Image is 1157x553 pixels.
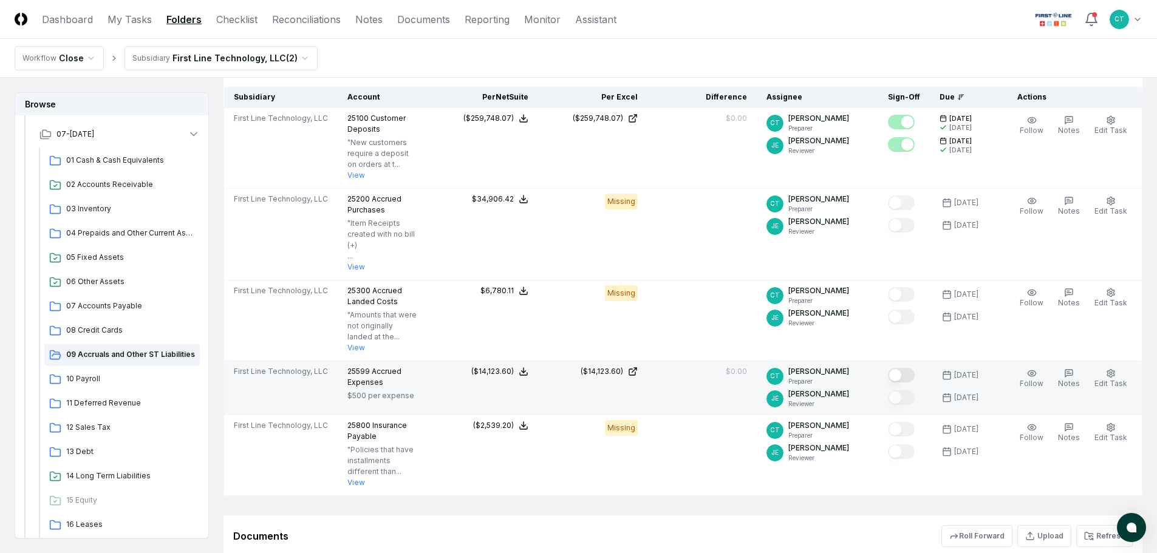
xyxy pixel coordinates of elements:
th: Per Excel [538,87,647,108]
div: Account [347,92,419,103]
button: View [347,477,365,488]
a: 04 Prepaids and Other Current Assets [44,223,200,245]
a: 06 Other Assets [44,271,200,293]
span: Follow [1020,433,1043,442]
a: 16 Leases [44,514,200,536]
span: JE [771,222,779,231]
span: CT [770,291,780,300]
div: $0.00 [726,366,747,377]
span: Accrued Purchases [347,194,401,214]
button: Mark complete [888,137,915,152]
div: [DATE] [954,446,978,457]
span: Edit Task [1094,206,1127,215]
button: Edit Task [1092,285,1130,311]
button: Follow [1017,420,1046,446]
button: Mark complete [888,444,915,459]
a: Notes [355,12,383,27]
button: Notes [1056,285,1082,311]
p: [PERSON_NAME] [788,420,849,431]
div: Subsidiary [132,53,170,64]
button: Refresh [1076,525,1133,547]
p: Reviewer [788,453,849,463]
span: 08 Credit Cards [66,325,195,336]
p: Reviewer [788,146,849,155]
img: Logo [15,13,27,25]
button: Edit Task [1092,420,1130,446]
span: First Line Technology, LLC [234,285,328,296]
span: JE [771,141,779,150]
p: [PERSON_NAME] [788,194,849,205]
span: 25200 [347,194,370,203]
span: Notes [1058,379,1080,388]
span: Follow [1020,298,1043,307]
span: Customer Deposits [347,114,406,134]
span: 25300 [347,286,370,295]
button: 07-[DATE] [30,121,210,148]
span: Follow [1020,126,1043,135]
p: Reviewer [788,399,849,409]
span: 04 Prepaids and Other Current Assets [66,228,195,239]
a: My Tasks [108,12,152,27]
button: Follow [1017,285,1046,311]
span: 10 Payroll [66,373,195,384]
a: 15 Equity [44,490,200,512]
p: [PERSON_NAME] [788,443,849,453]
div: Missing [605,285,638,301]
div: [DATE] [949,146,972,155]
div: [DATE] [954,289,978,300]
p: "Item Receipts created with no bill (+) ... [347,218,419,262]
a: 14 Long Term Liabilities [44,466,200,487]
div: Actions [1008,92,1133,103]
button: ($2,539.20) [473,420,528,431]
span: Edit Task [1094,298,1127,307]
div: Missing [605,194,638,209]
button: Notes [1056,366,1082,392]
span: Edit Task [1094,126,1127,135]
button: Mark complete [888,195,915,210]
a: 13 Debt [44,441,200,463]
span: Notes [1058,126,1080,135]
button: Mark complete [888,218,915,232]
span: CT [770,371,780,381]
span: 05 Fixed Assets [66,252,195,263]
button: View [347,342,365,353]
a: Checklist [216,12,258,27]
span: Edit Task [1094,433,1127,442]
button: Mark complete [888,310,915,324]
span: [DATE] [949,114,972,123]
p: Reviewer [788,227,849,236]
span: Edit Task [1094,379,1127,388]
span: Follow [1020,206,1043,215]
button: Roll Forward [941,525,1012,547]
a: 10 Payroll [44,368,200,390]
div: Due [940,92,988,103]
span: CT [770,199,780,208]
button: View [347,262,365,273]
button: ($14,123.60) [471,366,528,377]
p: "Amounts that were not originally landed at the... [347,310,419,342]
a: 02 Accounts Receivable [44,174,200,196]
nav: breadcrumb [15,46,318,70]
a: Reconciliations [272,12,341,27]
th: Subsidiary [224,87,338,108]
p: [PERSON_NAME] [788,135,849,146]
button: Mark complete [888,390,915,405]
button: Follow [1017,194,1046,219]
span: Notes [1058,206,1080,215]
button: Mark complete [888,287,915,302]
span: Notes [1058,298,1080,307]
div: $6,780.11 [480,285,514,296]
span: 01 Cash & Cash Equivalents [66,155,195,166]
button: ($259,748.07) [463,113,528,124]
h3: Browse [15,93,208,115]
button: Notes [1056,194,1082,219]
th: Difference [647,87,757,108]
th: Sign-Off [878,87,930,108]
div: Missing [605,420,638,436]
span: 25800 [347,421,370,430]
span: CT [770,118,780,127]
button: Mark complete [888,422,915,436]
p: Preparer [788,377,849,386]
span: 15 Equity [66,495,195,506]
div: ($14,123.60) [581,366,623,377]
